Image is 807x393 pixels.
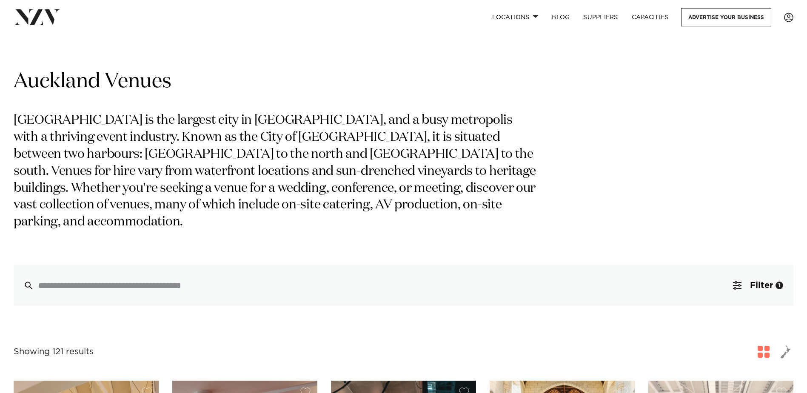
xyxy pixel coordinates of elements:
a: BLOG [545,8,576,26]
p: [GEOGRAPHIC_DATA] is the largest city in [GEOGRAPHIC_DATA], and a busy metropolis with a thriving... [14,112,539,231]
a: Advertise your business [681,8,771,26]
img: nzv-logo.png [14,9,60,25]
div: 1 [776,282,783,289]
a: Capacities [625,8,676,26]
h1: Auckland Venues [14,68,793,95]
div: Showing 121 results [14,345,94,359]
span: Filter [750,281,773,290]
button: Filter1 [723,265,793,306]
a: Locations [485,8,545,26]
a: SUPPLIERS [576,8,624,26]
